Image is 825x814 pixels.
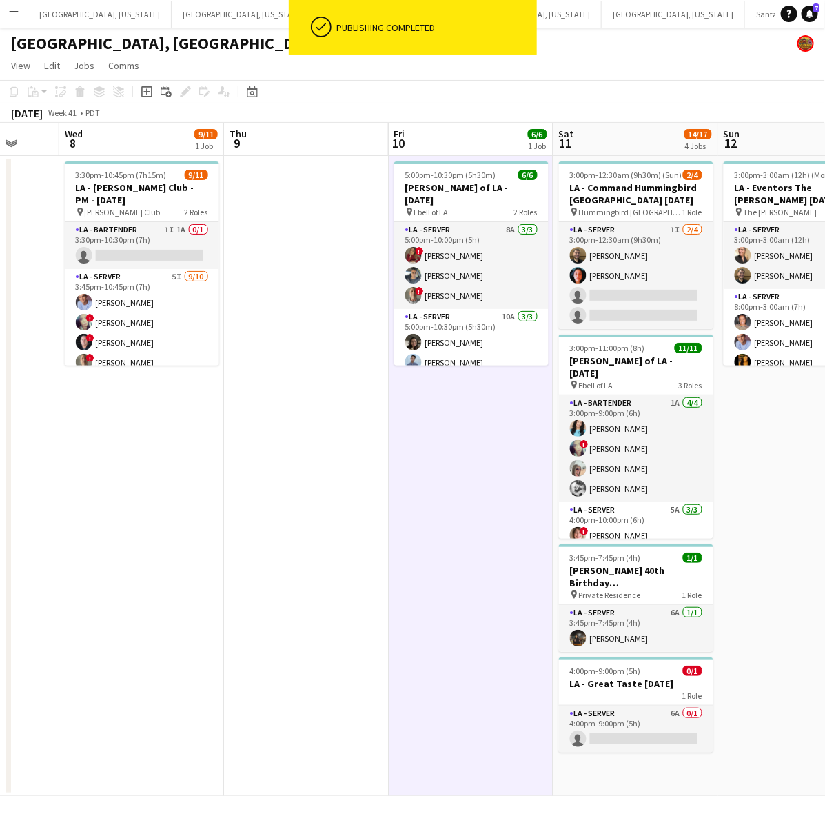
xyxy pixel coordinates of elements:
span: 10 [392,135,405,151]
span: Ebell of LA [579,380,613,390]
app-user-avatar: Rollin Hero [797,35,814,52]
span: ! [86,334,94,342]
h3: [PERSON_NAME] 40th Birthday [DEMOGRAPHIC_DATA] [559,564,713,589]
span: ! [580,440,589,448]
span: 6/6 [518,170,538,180]
span: ! [416,247,424,255]
span: 12 [722,135,740,151]
div: 1 Job [195,141,217,151]
button: [GEOGRAPHIC_DATA], [US_STATE] [28,1,172,28]
span: 3:00pm-12:30am (9h30m) (Sun) [570,170,682,180]
a: Comms [103,57,145,75]
span: 2/4 [683,170,702,180]
span: 14/17 [684,129,712,139]
app-card-role: LA - Server8A3/35:00pm-10:00pm (5h)![PERSON_NAME][PERSON_NAME]![PERSON_NAME] [394,222,549,309]
span: 11/11 [675,343,702,353]
span: 1/1 [683,553,702,563]
span: 3 Roles [679,380,702,390]
span: Thu [230,128,247,140]
span: 0/1 [683,666,702,676]
span: ! [86,314,94,322]
span: Jobs [74,59,94,72]
span: Comms [108,59,139,72]
app-card-role: LA - Server5I9/103:45pm-10:45pm (7h)[PERSON_NAME]![PERSON_NAME]![PERSON_NAME]![PERSON_NAME] [65,269,219,496]
span: 5:00pm-10:30pm (5h30m) [405,170,496,180]
span: 3:30pm-10:45pm (7h15m) [76,170,167,180]
app-card-role: LA - Server1I2/43:00pm-12:30am (9h30m)[PERSON_NAME][PERSON_NAME] [559,222,713,329]
app-job-card: 4:00pm-9:00pm (5h)0/1LA - Great Taste [DATE]1 RoleLA - Server6A0/14:00pm-9:00pm (5h) [559,657,713,753]
span: 1 Role [682,691,702,701]
button: [GEOGRAPHIC_DATA], [US_STATE] [602,1,745,28]
span: The [PERSON_NAME] [744,207,817,217]
app-card-role: LA - Bartender1I1A0/13:30pm-10:30pm (7h) [65,222,219,269]
a: 7 [802,6,818,22]
span: 2 Roles [185,207,208,217]
h3: LA - Great Taste [DATE] [559,677,713,690]
span: Fri [394,128,405,140]
span: Week 41 [45,108,80,118]
span: 2 Roles [514,207,538,217]
span: 3:45pm-7:45pm (4h) [570,553,641,563]
div: Publishing completed [337,21,531,34]
app-card-role: LA - Server10A3/35:00pm-10:30pm (5h30m)[PERSON_NAME][PERSON_NAME] [394,309,549,396]
span: Edit [44,59,60,72]
span: 9/11 [185,170,208,180]
app-job-card: 3:30pm-10:45pm (7h15m)9/11LA - [PERSON_NAME] Club - PM - [DATE] [PERSON_NAME] Club2 RolesLA - Bar... [65,161,219,366]
app-job-card: 3:00pm-11:00pm (8h)11/11[PERSON_NAME] of LA - [DATE] Ebell of LA3 RolesLA - Bartender1A4/43:00pm-... [559,335,713,539]
app-job-card: 3:00pm-12:30am (9h30m) (Sun)2/4LA - Command Hummingbird [GEOGRAPHIC_DATA] [DATE] Hummingbird [GEO... [559,161,713,329]
div: PDT [85,108,100,118]
span: Wed [65,128,83,140]
app-job-card: 5:00pm-10:30pm (5h30m)6/6[PERSON_NAME] of LA - [DATE] Ebell of LA2 RolesLA - Server8A3/35:00pm-10... [394,161,549,366]
a: View [6,57,36,75]
span: Private Residence [579,590,641,600]
button: [GEOGRAPHIC_DATA], [US_STATE] [172,1,315,28]
span: Sun [724,128,740,140]
app-card-role: LA - Server6A1/13:45pm-7:45pm (4h)[PERSON_NAME] [559,605,713,652]
span: ! [580,527,589,535]
app-card-role: LA - Server5A3/34:00pm-10:00pm (6h)![PERSON_NAME] [559,502,713,589]
span: 1 Role [682,207,702,217]
app-job-card: 3:45pm-7:45pm (4h)1/1[PERSON_NAME] 40th Birthday [DEMOGRAPHIC_DATA] Private Residence1 RoleLA - S... [559,544,713,652]
div: 1 Job [529,141,547,151]
span: View [11,59,30,72]
h1: [GEOGRAPHIC_DATA], [GEOGRAPHIC_DATA] [11,33,327,54]
span: Hummingbird [GEOGRAPHIC_DATA] - Q-[GEOGRAPHIC_DATA] [579,207,682,217]
div: [DATE] [11,106,43,120]
h3: LA - Command Hummingbird [GEOGRAPHIC_DATA] [DATE] [559,181,713,206]
span: Ebell of LA [414,207,449,217]
span: 3:00pm-11:00pm (8h) [570,343,645,353]
span: 11 [557,135,574,151]
span: 1 Role [682,590,702,600]
span: Sat [559,128,574,140]
span: ! [86,354,94,362]
span: 6/6 [528,129,547,139]
span: 7 [813,3,819,12]
span: ! [416,287,424,295]
span: 9/11 [194,129,218,139]
span: 8 [63,135,83,151]
app-card-role: LA - Server6A0/14:00pm-9:00pm (5h) [559,706,713,753]
div: 4 Jobs [685,141,711,151]
h3: [PERSON_NAME] of LA - [DATE] [394,181,549,206]
a: Jobs [68,57,100,75]
app-card-role: LA - Bartender1A4/43:00pm-9:00pm (6h)[PERSON_NAME]![PERSON_NAME][PERSON_NAME][PERSON_NAME] [559,395,713,502]
span: 4:00pm-9:00pm (5h) [570,666,641,676]
span: [PERSON_NAME] Club [85,207,161,217]
span: 9 [227,135,247,151]
h3: LA - [PERSON_NAME] Club - PM - [DATE] [65,181,219,206]
a: Edit [39,57,65,75]
h3: [PERSON_NAME] of LA - [DATE] [559,355,713,379]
